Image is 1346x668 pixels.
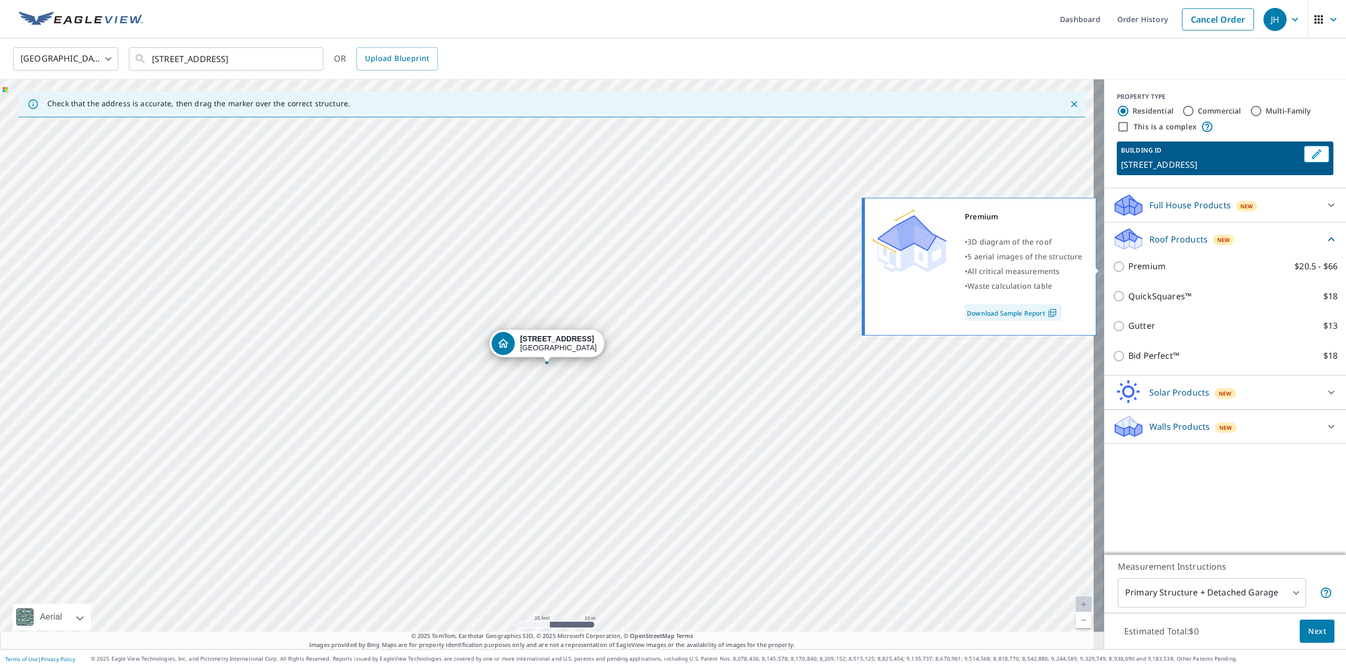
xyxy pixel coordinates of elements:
[1219,389,1232,398] span: New
[356,47,437,70] a: Upload Blueprint
[1121,146,1161,155] p: BUILDING ID
[1076,596,1092,612] a: Current Level 20, Zoom In Disabled
[967,251,1082,261] span: 5 aerial images of the structure
[1128,260,1166,273] p: Premium
[1266,106,1311,116] label: Multi-Family
[1128,349,1179,362] p: Bid Perfect™
[13,44,118,74] div: [GEOGRAPHIC_DATA]
[676,632,694,640] a: Terms
[1113,380,1338,405] div: Solar ProductsNew
[1182,8,1254,31] a: Cancel Order
[1067,97,1081,111] button: Close
[1300,620,1334,643] button: Next
[1113,193,1338,218] div: Full House ProductsNew
[1118,560,1332,573] p: Measurement Instructions
[1240,202,1253,210] span: New
[5,656,75,662] p: |
[19,12,143,27] img: EV Logo
[967,237,1052,247] span: 3D diagram of the roof
[1128,290,1191,303] p: QuickSquares™
[1323,349,1338,362] p: $18
[1149,386,1209,399] p: Solar Products
[1323,290,1338,303] p: $18
[1076,612,1092,628] a: Current Level 20, Zoom Out
[334,47,438,70] div: OR
[1134,122,1197,132] label: This is a complex
[47,99,350,108] p: Check that the address is accurate, then drag the marker over the correct structure.
[967,281,1052,291] span: Waste calculation table
[1320,586,1332,599] span: Your report will include the primary structure and a detached garage if one exists.
[520,335,597,352] div: [GEOGRAPHIC_DATA]
[1294,260,1338,273] p: $20.5 - $66
[13,604,91,630] div: Aerial
[1149,199,1231,211] p: Full House Products
[1304,146,1329,163] button: Edit building 1
[1117,92,1333,102] div: PROPERTY TYPE
[490,330,604,362] div: Dropped pin, building 1, Residential property, 9138 N Congress St New Market, VA 22844
[1263,8,1287,31] div: JH
[411,632,694,641] span: © 2025 TomTom, Earthstar Geographics SIO, © 2025 Microsoft Corporation, ©
[520,335,594,343] strong: [STREET_ADDRESS]
[965,249,1083,264] div: •
[1149,233,1208,246] p: Roof Products
[1118,578,1306,608] div: Primary Structure + Detached Garage
[1121,158,1300,171] p: [STREET_ADDRESS]
[965,279,1083,293] div: •
[1113,414,1338,439] div: Walls ProductsNew
[1323,319,1338,332] p: $13
[965,235,1083,249] div: •
[1128,319,1155,332] p: Gutter
[91,655,1341,663] p: © 2025 Eagle View Technologies, Inc. and Pictometry International Corp. All Rights Reserved. Repo...
[1219,423,1232,432] span: New
[1198,106,1241,116] label: Commercial
[965,264,1083,279] div: •
[1308,625,1326,638] span: Next
[152,44,302,74] input: Search by address or latitude-longitude
[41,655,75,663] a: Privacy Policy
[37,604,65,630] div: Aerial
[1116,620,1207,643] p: Estimated Total: $0
[1045,308,1059,318] img: Pdf Icon
[1217,236,1230,244] span: New
[873,209,946,272] img: Premium
[1133,106,1174,116] label: Residential
[1149,420,1210,433] p: Walls Products
[965,304,1062,321] a: Download Sample Report
[965,209,1083,224] div: Premium
[967,266,1059,276] span: All critical measurements
[5,655,38,663] a: Terms of Use
[630,632,674,640] a: OpenStreetMap
[365,52,429,65] span: Upload Blueprint
[1113,227,1338,251] div: Roof ProductsNew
